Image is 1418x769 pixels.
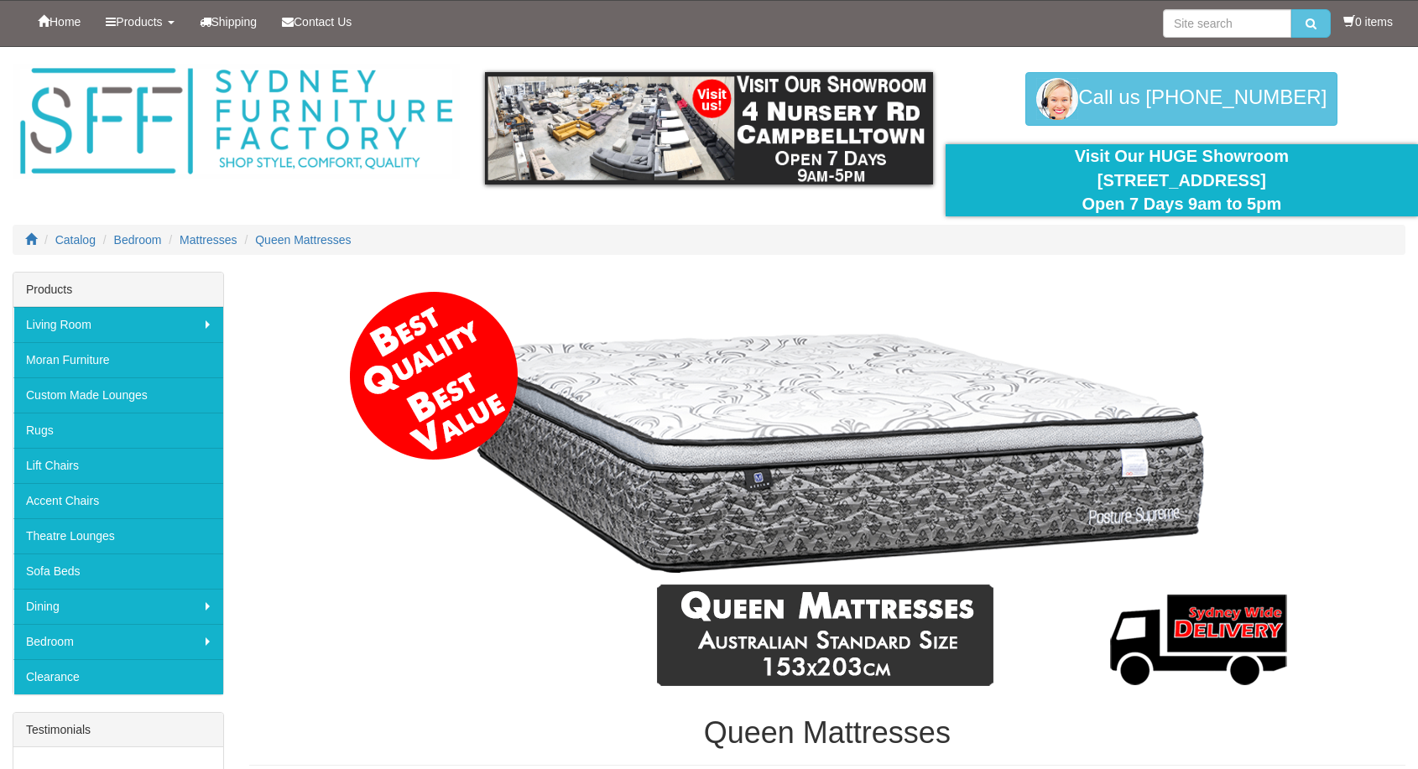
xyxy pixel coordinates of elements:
input: Site search [1163,9,1291,38]
a: Moran Furniture [13,342,223,377]
a: Mattresses [180,233,237,247]
img: Queen Mattresses [343,280,1311,699]
a: Sofa Beds [13,553,223,589]
a: Bedroom [114,233,162,247]
a: Clearance [13,659,223,694]
a: Custom Made Lounges [13,377,223,413]
a: Shipping [187,1,270,43]
span: Contact Us [294,15,352,29]
a: Living Room [13,307,223,342]
a: Lift Chairs [13,448,223,483]
div: Testimonials [13,713,223,747]
a: Queen Mattresses [255,233,351,247]
a: Theatre Lounges [13,518,223,553]
span: Shipping [211,15,258,29]
li: 0 items [1343,13,1393,30]
a: Catalog [55,233,96,247]
a: Accent Chairs [13,483,223,518]
a: Dining [13,589,223,624]
div: Visit Our HUGE Showroom [STREET_ADDRESS] Open 7 Days 9am to 5pm [958,144,1405,216]
a: Home [25,1,93,43]
h1: Queen Mattresses [249,716,1405,750]
a: Products [93,1,186,43]
div: Products [13,273,223,307]
span: Products [116,15,162,29]
a: Bedroom [13,624,223,659]
a: Rugs [13,413,223,448]
img: Sydney Furniture Factory [13,64,460,179]
a: Contact Us [269,1,364,43]
img: showroom.gif [485,72,932,184]
span: Home [50,15,81,29]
